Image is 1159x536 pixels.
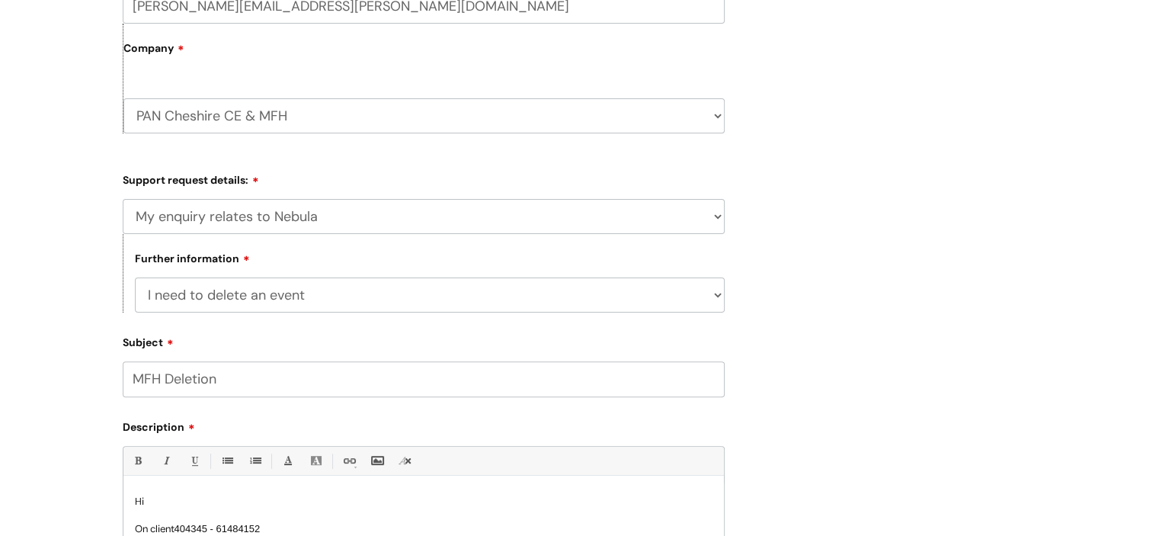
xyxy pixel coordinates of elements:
label: Subject [123,331,725,349]
a: Italic (Ctrl-I) [156,451,175,470]
label: Further information [135,250,250,265]
a: Remove formatting (Ctrl-\) [395,451,415,470]
label: Company [123,37,725,71]
label: Support request details: [123,169,725,187]
span: 404345 - 61484152 [174,523,261,534]
a: Font Color [278,451,297,470]
p: On client [135,522,712,536]
a: Bold (Ctrl-B) [128,451,147,470]
a: Link [339,451,358,470]
a: Underline(Ctrl-U) [184,451,203,470]
a: 1. Ordered List (Ctrl-Shift-8) [245,451,264,470]
a: • Unordered List (Ctrl-Shift-7) [217,451,236,470]
label: Description [123,416,725,434]
a: Insert Image... [367,451,386,470]
p: Hi [135,495,712,509]
a: Back Color [306,451,325,470]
